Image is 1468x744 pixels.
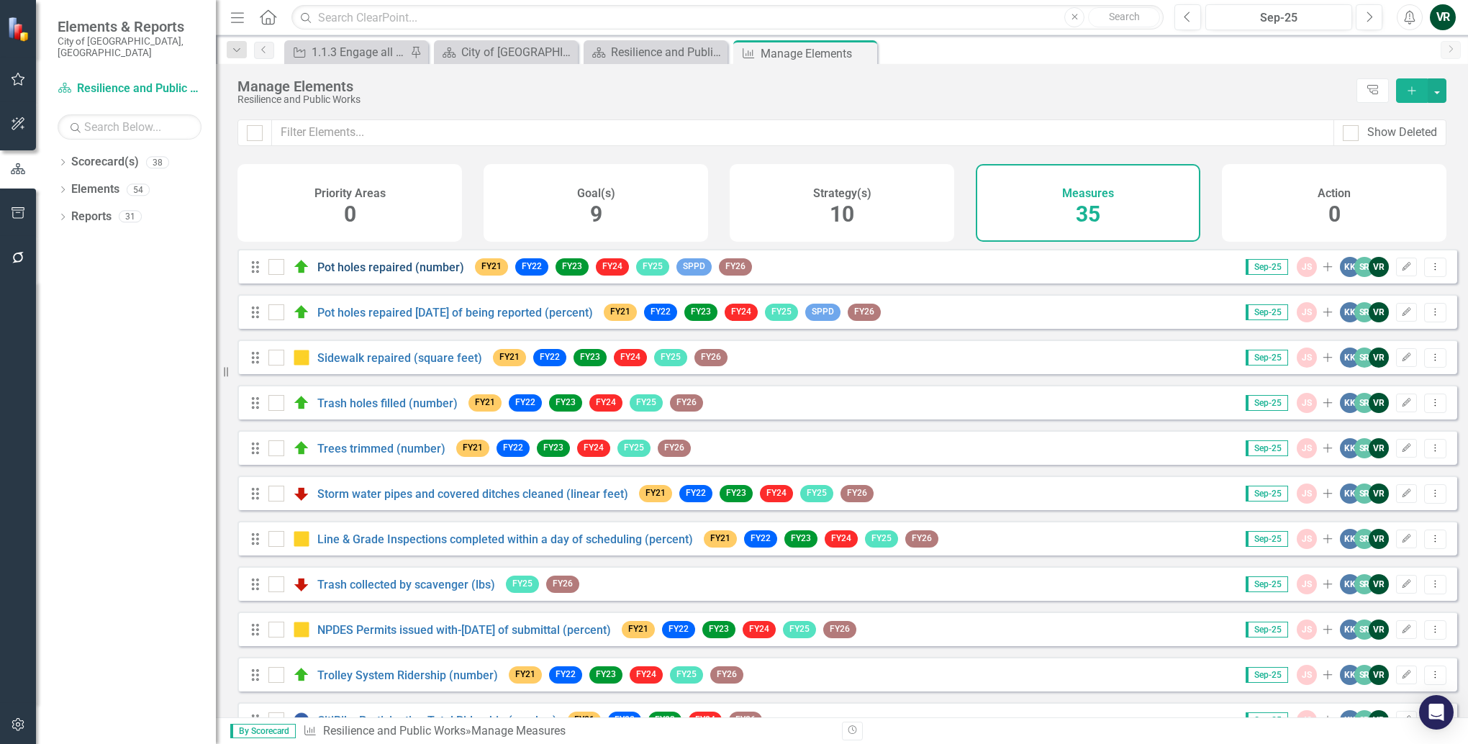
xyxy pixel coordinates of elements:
[611,43,724,61] div: Resilience and Public Works
[684,304,717,320] span: FY23
[670,394,703,411] span: FY26
[317,351,482,365] a: Sidewalk repaired (square feet)
[1369,438,1389,458] div: VR
[689,712,722,728] span: FY24
[1369,665,1389,685] div: VR
[317,260,464,274] a: Pot holes repaired (number)
[506,576,539,592] span: FY25
[1340,574,1360,594] div: KK
[317,306,593,319] a: Pot holes repaired [DATE] of being reported (percent)
[813,187,871,200] h4: Strategy(s)
[577,440,610,456] span: FY24
[515,258,548,275] span: FY22
[456,440,489,456] span: FY21
[468,394,502,411] span: FY21
[1246,350,1288,366] span: Sep-25
[1369,710,1389,730] div: VR
[556,258,589,275] span: FY23
[293,258,310,276] img: On Target
[596,258,629,275] span: FY24
[146,156,169,168] div: 38
[1354,348,1374,368] div: SR
[317,668,498,682] a: Trolley System Ridership (number)
[293,530,310,548] img: Caution
[729,712,762,728] span: FY26
[743,621,776,638] span: FY24
[1354,710,1374,730] div: SR
[589,394,622,411] span: FY24
[7,16,32,41] img: ClearPoint Strategy
[58,18,201,35] span: Elements & Reports
[676,258,712,275] span: SPPD
[317,578,495,591] a: Trash collected by scavenger (lbs)
[58,81,201,97] a: Resilience and Public Works
[1340,393,1360,413] div: KK
[1062,187,1114,200] h4: Measures
[1354,574,1374,594] div: SR
[119,211,142,223] div: 31
[1297,438,1317,458] div: JS
[71,154,139,171] a: Scorecard(s)
[344,201,356,227] span: 0
[1354,438,1374,458] div: SR
[475,258,508,275] span: FY21
[438,43,574,61] a: City of [GEOGRAPHIC_DATA]
[1354,484,1374,504] div: SR
[1297,529,1317,549] div: JS
[765,304,798,320] span: FY25
[1340,710,1360,730] div: KK
[1297,710,1317,730] div: JS
[509,394,542,411] span: FY22
[127,183,150,196] div: 54
[725,304,758,320] span: FY24
[1369,484,1389,504] div: VR
[1246,304,1288,320] span: Sep-25
[461,43,574,61] div: City of [GEOGRAPHIC_DATA]
[1354,302,1374,322] div: SR
[312,43,407,61] div: 1.1.3 Engage all Stakeholders with timely and clear communication
[314,187,386,200] h4: Priority Areas
[1340,348,1360,368] div: KK
[293,440,310,457] img: On Target
[71,181,119,198] a: Elements
[702,621,735,638] span: FY23
[636,258,669,275] span: FY25
[608,712,641,728] span: FY22
[1246,395,1288,411] span: Sep-25
[293,712,310,729] img: No Information
[293,304,310,321] img: On Target
[644,304,677,320] span: FY22
[317,532,693,546] a: Line & Grade Inspections completed within a day of scheduling (percent)
[293,394,310,412] img: On Target
[1369,302,1389,322] div: VR
[1340,302,1360,322] div: KK
[271,119,1334,146] input: Filter Elements...
[577,187,615,200] h4: Goal(s)
[1354,620,1374,640] div: SR
[1246,712,1288,728] span: Sep-25
[622,621,655,638] span: FY21
[614,349,647,366] span: FY24
[1297,574,1317,594] div: JS
[293,485,310,502] img: Below Plan
[288,43,407,61] a: 1.1.3 Engage all Stakeholders with timely and clear communication
[1340,257,1360,277] div: KK
[497,440,530,456] span: FY22
[825,530,858,547] span: FY24
[58,114,201,140] input: Search Below...
[658,440,691,456] span: FY26
[617,440,651,456] span: FY25
[654,349,687,366] span: FY25
[662,621,695,638] span: FY22
[1354,257,1374,277] div: SR
[237,94,1349,105] div: Resilience and Public Works
[237,78,1349,94] div: Manage Elements
[679,485,712,502] span: FY22
[1109,11,1140,22] span: Search
[1369,348,1389,368] div: VR
[291,5,1164,30] input: Search ClearPoint...
[1318,187,1351,200] h4: Action
[1246,486,1288,502] span: Sep-25
[293,621,310,638] img: Caution
[744,530,777,547] span: FY22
